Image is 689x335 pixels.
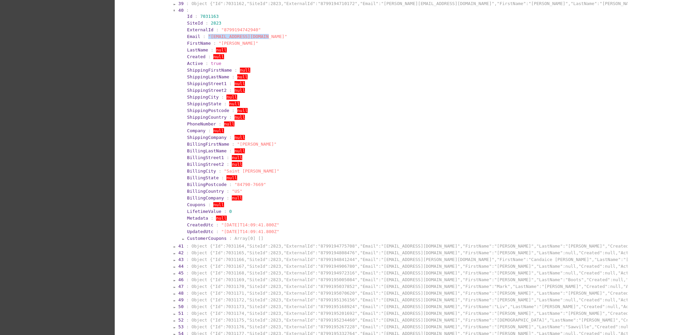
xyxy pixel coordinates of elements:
[187,34,200,39] span: Email
[216,229,219,234] span: :
[187,61,203,66] span: Active
[186,324,189,329] span: :
[178,277,184,282] span: 46
[234,115,245,120] span: null
[216,216,226,221] span: null
[178,1,184,6] span: 39
[187,155,224,160] span: BillingStreet1
[221,95,224,100] span: :
[187,236,226,241] span: CustomerCoupons
[178,291,184,296] span: 48
[187,128,206,133] span: Company
[224,101,227,106] span: :
[187,68,232,73] span: ShippingFirstName
[187,95,219,100] span: ShippingCity
[208,128,211,133] span: :
[187,108,229,113] span: ShippingPostcode
[221,175,224,180] span: :
[219,169,221,174] span: :
[229,209,232,214] span: 0
[187,182,226,187] span: BillingPostcode
[219,121,221,126] span: :
[206,21,208,26] span: :
[178,264,184,269] span: 44
[234,81,245,86] span: null
[234,135,245,140] span: null
[229,88,232,93] span: :
[178,257,184,262] span: 43
[213,202,224,207] span: null
[187,41,211,46] span: FirstName
[224,121,234,126] span: null
[187,216,208,221] span: Metadata
[187,88,226,93] span: ShippingStreet2
[240,68,250,73] span: null
[232,74,234,79] span: :
[232,108,234,113] span: :
[211,47,214,52] span: :
[187,162,224,167] span: BillingStreet2
[178,244,184,249] span: 41
[187,14,192,19] span: Id
[221,229,279,234] span: "[DATE]T14:09:41.800Z"
[224,169,279,174] span: "Saint [PERSON_NAME]"
[187,21,203,26] span: SiteId
[226,95,237,100] span: null
[211,21,221,26] span: 2823
[232,189,242,194] span: "US"
[187,169,216,174] span: BillingCity
[178,250,184,255] span: 42
[187,195,224,200] span: BillingCompany
[203,34,206,39] span: :
[213,128,224,133] span: null
[187,74,229,79] span: ShippingLastName
[178,304,184,309] span: 50
[208,202,211,207] span: :
[219,41,258,46] span: "[PERSON_NAME]"
[229,135,232,140] span: :
[186,284,189,289] span: :
[226,162,229,167] span: :
[234,68,237,73] span: :
[213,54,224,59] span: null
[178,284,184,289] span: 47
[186,297,189,302] span: :
[187,209,221,214] span: LifetimeValue
[178,324,184,329] span: 53
[208,54,211,59] span: :
[226,155,229,160] span: :
[234,236,263,241] span: Array[0] []
[186,270,189,275] span: :
[237,74,248,79] span: null
[186,291,189,296] span: :
[186,311,189,316] span: :
[234,182,266,187] span: "84790-7669"
[187,81,226,86] span: ShippingStreet1
[187,54,206,59] span: Created
[229,101,240,106] span: null
[221,27,261,32] span: "8799194742940"
[208,34,287,39] span: "[EMAIL_ADDRESS][DOMAIN_NAME]"
[187,148,226,153] span: BillingLastName
[178,8,184,13] span: 40
[178,311,184,316] span: 51
[224,209,227,214] span: :
[187,202,206,207] span: Coupons
[216,27,219,32] span: :
[200,14,219,19] span: 7031163
[178,318,184,323] span: 52
[187,115,226,120] span: ShippingCountry
[226,189,229,194] span: :
[237,142,277,147] span: "[PERSON_NAME]"
[187,229,213,234] span: UpdatedUtc
[232,142,234,147] span: :
[186,8,189,13] span: :
[195,14,198,19] span: :
[213,41,216,46] span: :
[187,189,224,194] span: BillingCountry
[226,195,229,200] span: :
[186,244,189,249] span: :
[187,222,213,227] span: CreatedUtc
[187,121,216,126] span: PhoneNumber
[221,222,279,227] span: "[DATE]T14:09:41.800Z"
